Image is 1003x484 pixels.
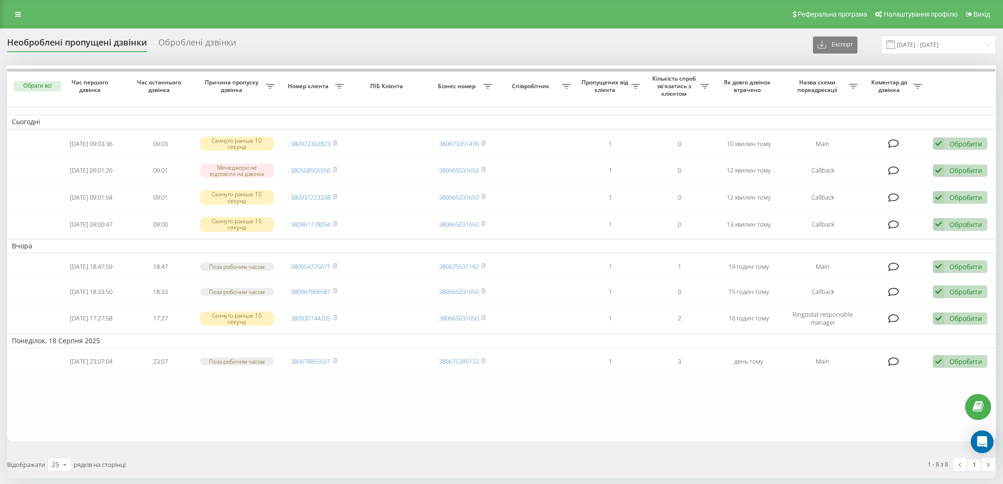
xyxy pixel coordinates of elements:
div: Поза робочим часом [200,288,274,296]
td: Callback [783,280,862,303]
td: 0 [645,158,714,183]
span: Причина пропуску дзвінка [200,79,265,93]
div: Open Intercom Messenger [971,430,994,453]
td: [DATE] 23:07:04 [56,350,126,373]
td: 09:01 [126,185,195,210]
span: Коментар до дзвінка [867,79,913,93]
td: Main [783,255,862,278]
td: 2 [645,305,714,332]
div: Поза робочим часом [200,357,274,365]
div: Обробити [949,287,982,296]
a: 380954775071 [291,262,330,271]
td: 09:00 [126,212,195,237]
span: Відображати [7,460,45,469]
td: Callback [783,158,862,183]
div: 1 - 8 з 8 [928,459,948,469]
td: 1 [575,280,645,303]
td: 1 [575,185,645,210]
td: 13 хвилин тому [714,212,783,237]
td: [DATE] 17:27:58 [56,305,126,332]
td: 3 [645,350,714,373]
div: Поза робочим часом [200,263,274,271]
div: Скинуто раніше 10 секунд [200,137,274,151]
td: 1 [575,131,645,156]
a: 380665031650 [439,166,479,174]
td: 1 [645,255,714,278]
a: 380961778054 [291,220,330,228]
td: Main [783,131,862,156]
td: 1 [575,212,645,237]
td: 12 хвилин тому [714,158,783,183]
span: Налаштування профілю [884,10,957,18]
span: Назва схеми переадресації [788,79,849,93]
td: 23:07 [126,350,195,373]
td: день тому [714,350,783,373]
td: Ringostat responsible manager [783,305,862,332]
td: 16 годин тому [714,305,783,332]
td: Понеділок, 18 Серпня 2025 [7,334,996,348]
td: [DATE] 18:47:59 [56,255,126,278]
td: [DATE] 09:01:26 [56,158,126,183]
a: 380673351476 [439,139,479,148]
span: Бізнес номер [432,82,483,90]
a: 380678855021 [291,357,330,365]
div: Обробити [949,220,982,229]
div: Обробити [949,314,982,323]
div: Менеджери не відповіли на дзвінок [200,164,274,178]
a: 380675531192 [439,262,479,271]
td: Сьогодні [7,115,996,129]
td: [DATE] 09:01:04 [56,185,126,210]
span: Співробітник [501,82,563,90]
td: 17:27 [126,305,195,332]
div: Оброблені дзвінки [158,37,236,52]
td: 18:33 [126,280,195,303]
div: Обробити [949,166,982,175]
span: рядків на сторінці [73,460,126,469]
button: Експорт [813,37,857,54]
a: 380665031650 [439,287,479,296]
td: 18:47 [126,255,195,278]
span: Час першого дзвінка [64,79,118,93]
td: Вчора [7,239,996,253]
span: Кількість спроб зв'язатись з клієнтом [649,75,701,97]
span: Як довго дзвінок втрачено [722,79,775,93]
a: 380972392823 [291,139,330,148]
div: Обробити [949,139,982,148]
div: Обробити [949,357,982,366]
span: Пропущених від клієнта [580,79,631,93]
td: 0 [645,212,714,237]
div: Скинуто раніше 10 секунд [200,217,274,231]
a: 380967966587 [291,287,330,296]
a: 380930144205 [291,314,330,322]
a: 380665031650 [439,220,479,228]
div: Обробити [949,193,982,202]
td: 12 хвилин тому [714,185,783,210]
td: [DATE] 09:03:36 [56,131,126,156]
a: 380508505556 [291,166,330,174]
a: 380675385133 [439,357,479,365]
td: 15 годин тому [714,280,783,303]
span: Реферальна програма [798,10,867,18]
button: Обрати всі [14,81,61,91]
div: Скинуто раніше 10 секунд [200,311,274,326]
td: Main [783,350,862,373]
a: 380931223338 [291,193,330,201]
td: 14 годин тому [714,255,783,278]
td: 1 [575,255,645,278]
td: 1 [575,350,645,373]
span: Вихід [974,10,990,18]
a: 380665031650 [439,193,479,201]
td: 0 [645,131,714,156]
td: [DATE] 09:00:47 [56,212,126,237]
span: ПІБ Клієнта [356,82,419,90]
div: Обробити [949,262,982,271]
td: 1 [575,158,645,183]
a: 1 [967,458,981,471]
td: 09:03 [126,131,195,156]
div: Необроблені пропущені дзвінки [7,37,147,52]
td: 1 [575,305,645,332]
td: 09:01 [126,158,195,183]
div: 25 [52,460,59,469]
td: [DATE] 18:33:50 [56,280,126,303]
td: Callback [783,185,862,210]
